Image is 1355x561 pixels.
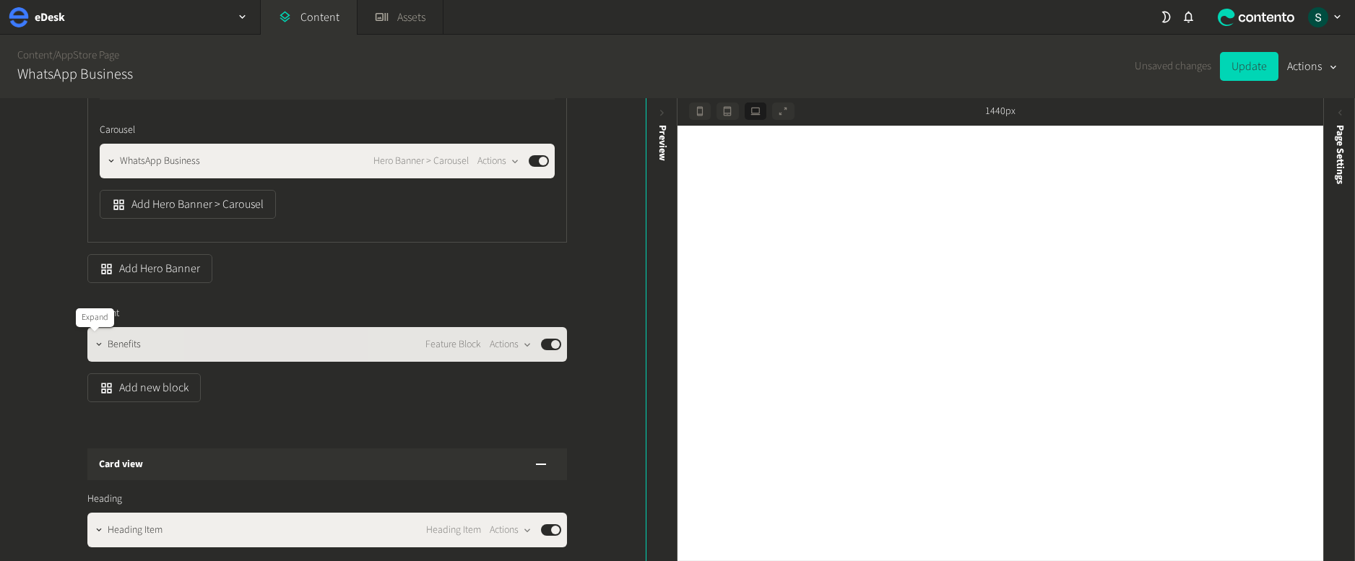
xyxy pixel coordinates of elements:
[108,523,163,538] span: Heading Item
[87,306,119,321] span: Content
[1308,7,1328,27] img: Sarah Grady
[425,337,481,352] span: Feature Block
[99,457,143,472] h3: Card view
[373,154,469,169] span: Hero Banner > Carousel
[9,7,29,27] img: eDesk
[100,123,135,138] span: Carousel
[1220,52,1278,81] button: Update
[490,336,532,353] button: Actions
[56,48,119,63] a: AppStore Page
[1333,125,1348,184] span: Page Settings
[490,521,532,539] button: Actions
[655,125,670,161] div: Preview
[87,373,201,402] button: Add new block
[1287,52,1338,81] button: Actions
[100,190,276,219] button: Add Hero Banner > Carousel
[17,48,53,63] a: Content
[985,104,1016,119] span: 1440px
[87,492,122,507] span: Heading
[53,48,56,63] span: /
[1135,58,1211,75] span: Unsaved changes
[35,9,65,26] h2: eDesk
[426,523,481,538] span: Heading Item
[76,308,114,327] div: Expand
[108,337,141,352] span: Benefits
[477,152,520,170] button: Actions
[87,254,212,283] button: Add Hero Banner
[17,64,133,85] h2: WhatsApp Business
[120,154,200,169] span: WhatsApp Business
